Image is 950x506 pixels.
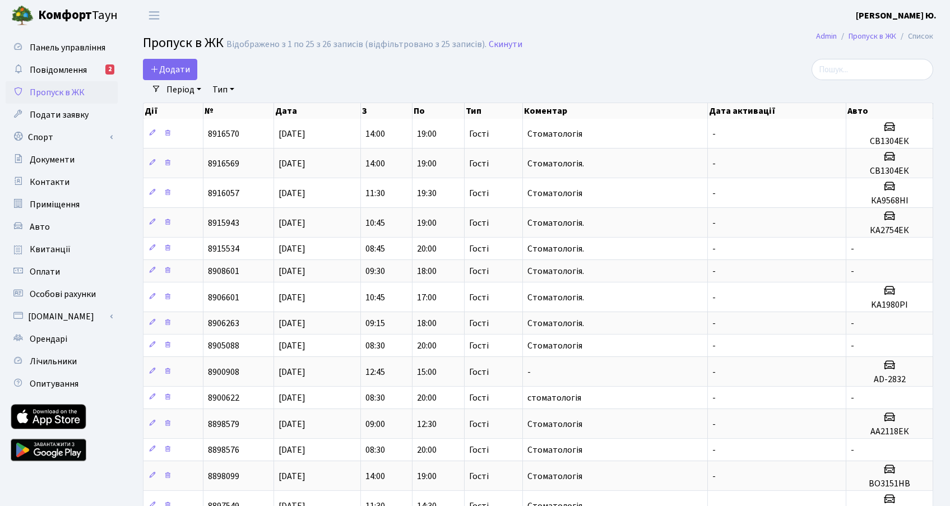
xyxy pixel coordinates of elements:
[527,392,581,404] span: стоматологія
[469,472,489,481] span: Гості
[143,103,203,119] th: Дії
[365,392,385,404] span: 08:30
[279,291,305,304] span: [DATE]
[712,243,716,255] span: -
[6,104,118,126] a: Подати заявку
[365,470,385,482] span: 14:00
[365,157,385,170] span: 14:00
[279,243,305,255] span: [DATE]
[30,288,96,300] span: Особові рахунки
[208,470,239,482] span: 8898099
[417,243,437,255] span: 20:00
[465,103,523,119] th: Тип
[851,225,928,236] h5: КА2754ЕК
[365,187,385,199] span: 11:30
[140,6,168,25] button: Переключити навігацію
[469,219,489,228] span: Гості
[30,266,60,278] span: Оплати
[712,340,716,352] span: -
[469,319,489,328] span: Гості
[417,291,437,304] span: 17:00
[279,187,305,199] span: [DATE]
[361,103,413,119] th: З
[417,317,437,329] span: 18:00
[469,341,489,350] span: Гості
[489,39,522,50] a: Скинути
[365,340,385,352] span: 08:30
[226,39,486,50] div: Відображено з 1 по 25 з 26 записів (відфільтровано з 25 записів).
[417,265,437,277] span: 18:00
[143,33,224,53] span: Пропуск в ЖК
[851,374,928,385] h5: AD-2832
[712,418,716,430] span: -
[469,244,489,253] span: Гості
[417,418,437,430] span: 12:30
[469,368,489,377] span: Гості
[856,10,937,22] b: [PERSON_NAME] Ю.
[143,59,197,80] a: Додати
[413,103,464,119] th: По
[365,243,385,255] span: 08:45
[851,196,928,206] h5: КА9568НІ
[6,350,118,373] a: Лічильники
[851,479,928,489] h5: ВО3151НВ
[208,392,239,404] span: 8900622
[30,41,105,54] span: Панель управління
[30,198,80,211] span: Приміщення
[279,444,305,456] span: [DATE]
[469,445,489,454] span: Гості
[208,340,239,352] span: 8905088
[527,265,584,277] span: Стоматологія.
[6,126,118,148] a: Спорт
[712,470,716,482] span: -
[527,444,582,456] span: Стоматологія
[279,392,305,404] span: [DATE]
[527,366,531,378] span: -
[469,129,489,138] span: Гості
[30,378,78,390] span: Опитування
[417,366,437,378] span: 15:00
[712,157,716,170] span: -
[799,25,950,48] nav: breadcrumb
[279,265,305,277] span: [DATE]
[208,265,239,277] span: 8908601
[849,30,896,42] a: Пропуск в ЖК
[162,80,206,99] a: Період
[11,4,34,27] img: logo.png
[30,154,75,166] span: Документи
[469,159,489,168] span: Гості
[365,128,385,140] span: 14:00
[6,216,118,238] a: Авто
[469,293,489,302] span: Гості
[851,426,928,437] h5: АА2118ЕК
[417,187,437,199] span: 19:30
[208,317,239,329] span: 8906263
[712,128,716,140] span: -
[6,59,118,81] a: Повідомлення2
[469,420,489,429] span: Гості
[208,291,239,304] span: 8906601
[527,243,584,255] span: Стоматологія.
[279,418,305,430] span: [DATE]
[365,265,385,277] span: 09:30
[527,128,582,140] span: Стоматологія
[417,340,437,352] span: 20:00
[712,217,716,229] span: -
[365,291,385,304] span: 10:45
[469,393,489,402] span: Гості
[527,418,582,430] span: Стоматологія
[6,238,118,261] a: Квитанції
[6,373,118,395] a: Опитування
[279,157,305,170] span: [DATE]
[417,128,437,140] span: 19:00
[30,64,87,76] span: Повідомлення
[417,157,437,170] span: 19:00
[30,86,85,99] span: Пропуск в ЖК
[6,261,118,283] a: Оплати
[208,444,239,456] span: 8898576
[208,217,239,229] span: 8915943
[365,317,385,329] span: 09:15
[846,103,933,119] th: Авто
[527,470,582,482] span: Стоматологія
[365,366,385,378] span: 12:45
